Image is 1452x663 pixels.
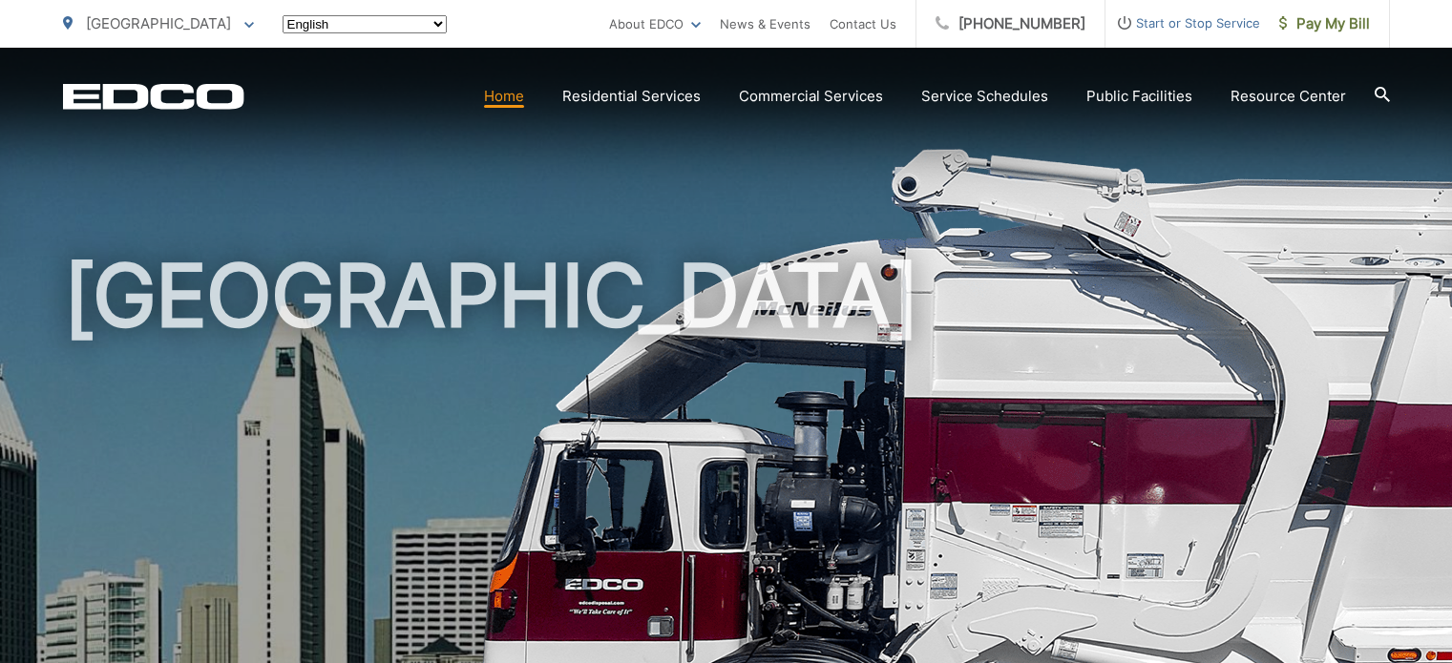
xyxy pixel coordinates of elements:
[283,15,447,33] select: Select a language
[609,12,701,35] a: About EDCO
[484,85,524,108] a: Home
[921,85,1048,108] a: Service Schedules
[739,85,883,108] a: Commercial Services
[1086,85,1192,108] a: Public Facilities
[562,85,701,108] a: Residential Services
[63,83,244,110] a: EDCD logo. Return to the homepage.
[1231,85,1346,108] a: Resource Center
[86,14,231,32] span: [GEOGRAPHIC_DATA]
[1279,12,1370,35] span: Pay My Bill
[720,12,810,35] a: News & Events
[830,12,896,35] a: Contact Us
